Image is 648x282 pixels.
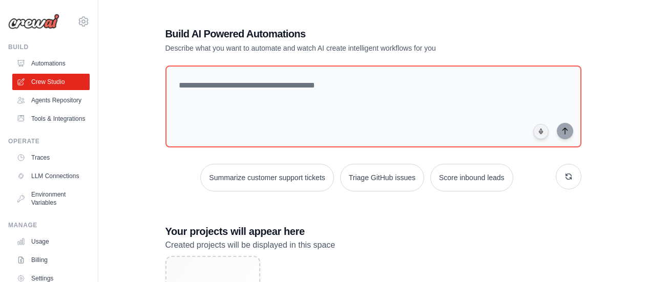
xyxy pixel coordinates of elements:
a: Traces [12,149,90,166]
div: Manage [8,221,90,229]
a: Billing [12,252,90,268]
a: Tools & Integrations [12,111,90,127]
img: Logo [8,14,59,29]
a: Usage [12,233,90,250]
a: Crew Studio [12,74,90,90]
a: Automations [12,55,90,72]
p: Describe what you want to automate and watch AI create intelligent workflows for you [165,43,510,53]
button: Score inbound leads [430,164,513,191]
a: Agents Repository [12,92,90,109]
h3: Your projects will appear here [165,224,581,238]
button: Triage GitHub issues [340,164,424,191]
div: Operate [8,137,90,145]
button: Click to speak your automation idea [533,124,549,139]
button: Get new suggestions [556,164,581,189]
a: Environment Variables [12,186,90,211]
button: Summarize customer support tickets [200,164,333,191]
p: Created projects will be displayed in this space [165,238,581,252]
div: Build [8,43,90,51]
h1: Build AI Powered Automations [165,27,510,41]
a: LLM Connections [12,168,90,184]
